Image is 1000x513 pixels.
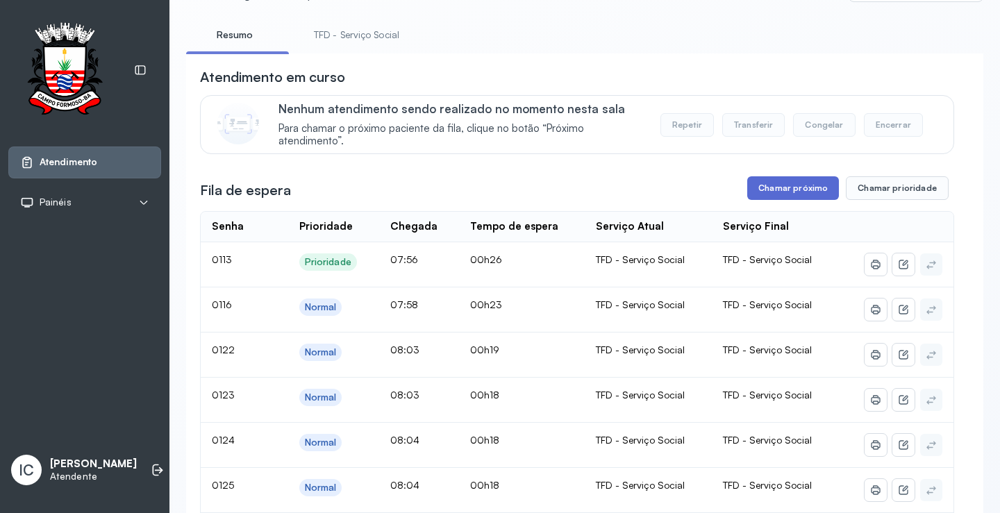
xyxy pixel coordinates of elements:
[278,122,646,149] span: Para chamar o próximo paciente da fila, clique no botão “Próximo atendimento”.
[300,24,413,47] a: TFD - Serviço Social
[723,220,789,233] div: Serviço Final
[212,434,235,446] span: 0124
[305,256,351,268] div: Prioridade
[470,434,499,446] span: 00h18
[305,437,337,448] div: Normal
[390,344,419,355] span: 08:03
[305,392,337,403] div: Normal
[305,482,337,494] div: Normal
[212,220,244,233] div: Senha
[470,253,502,265] span: 00h26
[212,344,235,355] span: 0122
[390,298,418,310] span: 07:58
[217,103,259,144] img: Imagem de CalloutCard
[596,344,701,356] div: TFD - Serviço Social
[596,389,701,401] div: TFD - Serviço Social
[596,220,664,233] div: Serviço Atual
[793,113,855,137] button: Congelar
[470,479,499,491] span: 00h18
[40,196,72,208] span: Painéis
[470,389,499,401] span: 00h18
[200,180,291,200] h3: Fila de espera
[390,389,419,401] span: 08:03
[212,253,232,265] span: 0113
[305,346,337,358] div: Normal
[846,176,949,200] button: Chamar prioridade
[200,67,345,87] h3: Atendimento em curso
[660,113,714,137] button: Repetir
[390,253,418,265] span: 07:56
[305,301,337,313] div: Normal
[723,298,812,310] span: TFD - Serviço Social
[470,220,558,233] div: Tempo de espera
[723,344,812,355] span: TFD - Serviço Social
[390,434,419,446] span: 08:04
[278,101,646,116] p: Nenhum atendimento sendo realizado no momento nesta sala
[596,298,701,311] div: TFD - Serviço Social
[212,389,235,401] span: 0123
[722,113,785,137] button: Transferir
[596,434,701,446] div: TFD - Serviço Social
[40,156,97,168] span: Atendimento
[390,220,437,233] div: Chegada
[864,113,923,137] button: Encerrar
[186,24,283,47] a: Resumo
[50,471,137,482] p: Atendente
[390,479,419,491] span: 08:04
[50,457,137,471] p: [PERSON_NAME]
[470,344,499,355] span: 00h19
[212,298,232,310] span: 0116
[596,479,701,491] div: TFD - Serviço Social
[723,253,812,265] span: TFD - Serviço Social
[747,176,839,200] button: Chamar próximo
[299,220,353,233] div: Prioridade
[470,298,502,310] span: 00h23
[723,434,812,446] span: TFD - Serviço Social
[20,155,149,169] a: Atendimento
[723,389,812,401] span: TFD - Serviço Social
[723,479,812,491] span: TFD - Serviço Social
[15,22,115,119] img: Logotipo do estabelecimento
[596,253,701,266] div: TFD - Serviço Social
[212,479,234,491] span: 0125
